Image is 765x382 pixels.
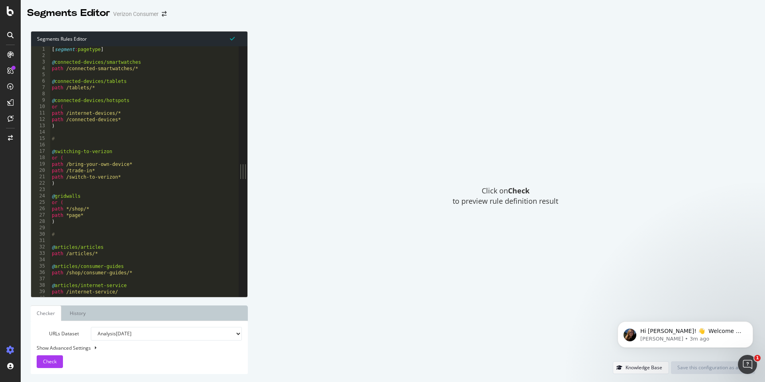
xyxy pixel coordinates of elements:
div: 25 [31,199,50,206]
div: 3 [31,59,50,65]
div: 19 [31,161,50,167]
iframe: Intercom live chat [738,355,757,374]
div: 33 [31,250,50,257]
span: 1 [754,355,761,361]
div: 23 [31,187,50,193]
div: 26 [31,206,50,212]
div: 15 [31,136,50,142]
div: 21 [31,174,50,180]
div: 38 [31,282,50,289]
div: 6 [31,78,50,85]
div: 28 [31,219,50,225]
div: 27 [31,212,50,219]
div: 11 [31,110,50,116]
button: Check [37,355,63,368]
a: Knowledge Base [613,364,669,371]
div: 14 [31,129,50,136]
p: Message from Laura, sent 3m ago [35,31,137,38]
span: Click on to preview rule definition result [453,186,558,206]
div: 36 [31,270,50,276]
div: 34 [31,257,50,263]
div: Knowledge Base [626,364,662,371]
div: 18 [31,155,50,161]
div: Verizon Consumer [113,10,159,18]
button: Save this configuration as active [671,361,755,374]
div: 24 [31,193,50,199]
div: 4 [31,65,50,72]
div: Segments Editor [27,6,110,20]
div: 22 [31,180,50,187]
strong: Check [508,186,530,195]
div: 16 [31,142,50,148]
div: 31 [31,238,50,244]
div: arrow-right-arrow-left [162,11,167,17]
div: 40 [31,295,50,301]
div: 20 [31,167,50,174]
div: 9 [31,97,50,104]
div: 35 [31,263,50,270]
div: 13 [31,123,50,129]
div: 39 [31,289,50,295]
button: Knowledge Base [613,361,669,374]
div: 29 [31,225,50,231]
div: 10 [31,104,50,110]
span: Check [43,358,57,365]
div: 7 [31,85,50,91]
div: 32 [31,244,50,250]
div: 17 [31,148,50,155]
div: 8 [31,91,50,97]
label: URLs Dataset [31,327,85,341]
div: 37 [31,276,50,282]
div: 1 [31,46,50,53]
a: Checker [31,305,61,321]
span: Hi [PERSON_NAME]! 👋 Welcome to Botify chat support! Have a question? Reply to this message and ou... [35,23,137,69]
a: History [63,305,92,321]
div: 12 [31,116,50,123]
iframe: Intercom notifications message [606,305,765,360]
div: 2 [31,53,50,59]
div: Segments Rules Editor [31,32,247,46]
span: Syntax is valid [230,35,235,42]
div: 30 [31,231,50,238]
div: Save this configuration as active [677,364,749,371]
div: 5 [31,72,50,78]
div: Show Advanced Settings [31,345,236,351]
